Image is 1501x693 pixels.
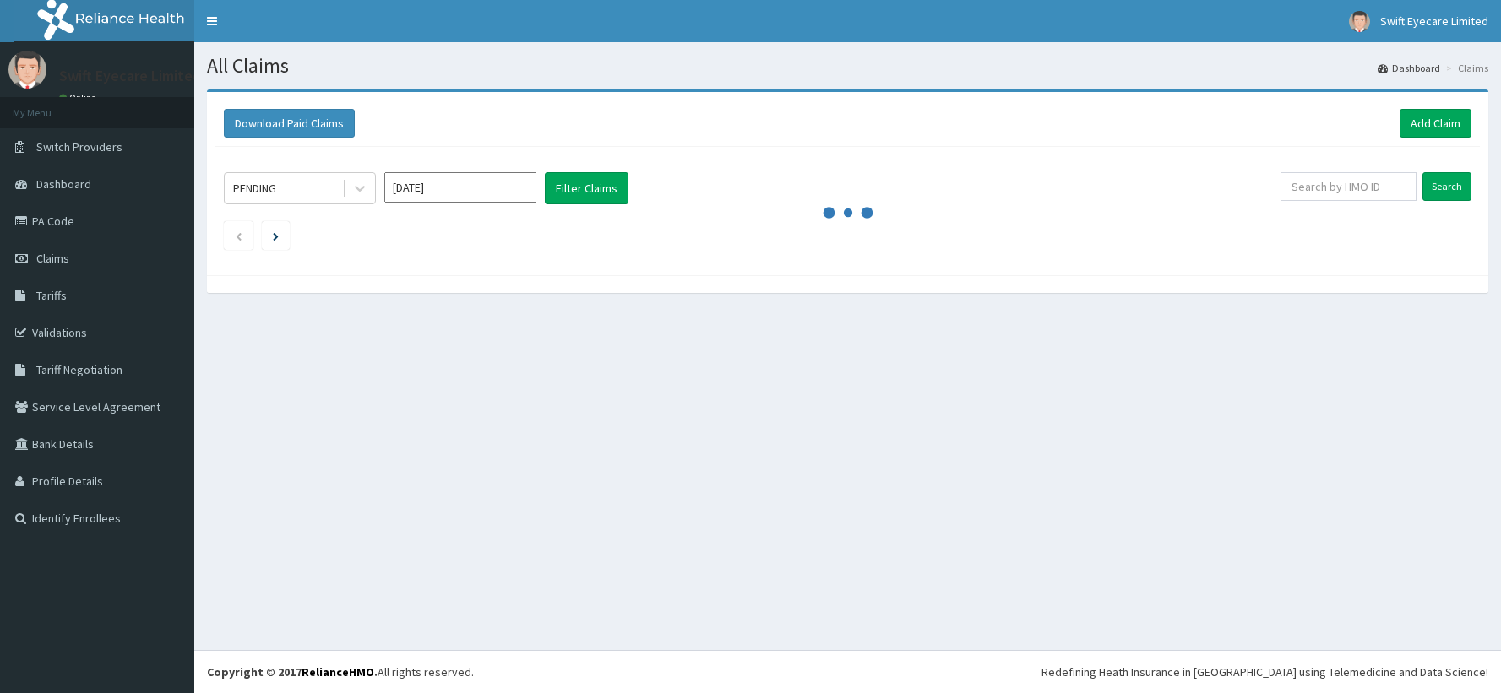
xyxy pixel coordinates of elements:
svg: audio-loading [823,187,873,238]
h1: All Claims [207,55,1488,77]
a: Next page [273,228,279,243]
a: Add Claim [1400,109,1471,138]
span: Swift Eyecare Limited [1380,14,1488,29]
div: PENDING [233,180,276,197]
a: Online [59,92,100,104]
a: RelianceHMO [302,664,374,679]
input: Search [1422,172,1471,201]
span: Dashboard [36,176,91,192]
span: Claims [36,251,69,266]
span: Switch Providers [36,139,122,154]
button: Filter Claims [545,172,628,204]
p: Swift Eyecare Limited [59,68,201,84]
img: User Image [8,51,46,89]
img: User Image [1349,11,1370,32]
input: Select Month and Year [384,172,536,203]
li: Claims [1442,61,1488,75]
span: Tariffs [36,288,67,303]
footer: All rights reserved. [194,650,1501,693]
strong: Copyright © 2017 . [207,664,378,679]
button: Download Paid Claims [224,109,355,138]
a: Previous page [235,228,242,243]
div: Redefining Heath Insurance in [GEOGRAPHIC_DATA] using Telemedicine and Data Science! [1041,663,1488,680]
a: Dashboard [1378,61,1440,75]
input: Search by HMO ID [1281,172,1417,201]
span: Tariff Negotiation [36,362,122,377]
